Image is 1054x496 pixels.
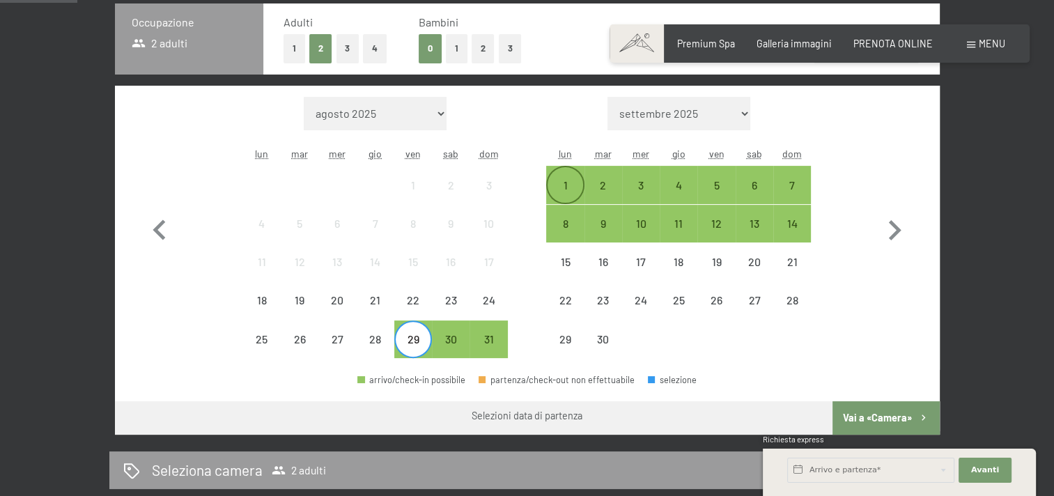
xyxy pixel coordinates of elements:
[546,281,584,319] div: Mon Sep 22 2025
[394,205,432,242] div: Fri Aug 08 2025
[832,401,939,435] button: Vai a «Camera»
[763,435,824,444] span: Richiesta express
[132,15,247,30] h3: Occupazione
[132,36,188,51] span: 2 adulti
[405,148,421,160] abbr: venerdì
[623,218,658,253] div: 10
[318,320,356,358] div: Wed Aug 27 2025
[736,281,773,319] div: partenza/check-out non effettuabile
[433,180,468,215] div: 2
[281,243,318,281] div: Tue Aug 12 2025
[470,166,507,203] div: partenza/check-out non effettuabile
[358,218,393,253] div: 7
[584,243,622,281] div: partenza/check-out non effettuabile
[291,148,308,160] abbr: martedì
[357,205,394,242] div: Thu Aug 07 2025
[737,295,772,330] div: 27
[394,281,432,319] div: Fri Aug 22 2025
[282,256,317,291] div: 12
[394,320,432,358] div: partenza/check-out possibile
[318,243,356,281] div: Wed Aug 13 2025
[394,243,432,281] div: partenza/check-out non effettuabile
[959,458,1012,483] button: Avanti
[433,295,468,330] div: 23
[661,295,696,330] div: 25
[584,205,622,242] div: partenza/check-out possibile
[309,34,332,63] button: 2
[243,205,281,242] div: partenza/check-out non effettuabile
[499,34,522,63] button: 3
[432,166,470,203] div: partenza/check-out non effettuabile
[586,256,621,291] div: 16
[472,409,582,423] div: Selezioni data di partenza
[782,148,802,160] abbr: domenica
[737,218,772,253] div: 13
[394,205,432,242] div: partenza/check-out non effettuabile
[584,243,622,281] div: Tue Sep 16 2025
[757,38,832,49] a: Galleria immagini
[470,281,507,319] div: partenza/check-out non effettuabile
[471,334,506,369] div: 31
[622,243,660,281] div: Wed Sep 17 2025
[281,320,318,358] div: partenza/check-out non effettuabile
[548,295,582,330] div: 22
[432,243,470,281] div: partenza/check-out non effettuabile
[470,281,507,319] div: Sun Aug 24 2025
[281,205,318,242] div: Tue Aug 05 2025
[318,243,356,281] div: partenza/check-out non effettuabile
[243,205,281,242] div: Mon Aug 04 2025
[470,205,507,242] div: partenza/check-out non effettuabile
[775,295,809,330] div: 28
[281,281,318,319] div: partenza/check-out non effettuabile
[433,218,468,253] div: 9
[357,320,394,358] div: Thu Aug 28 2025
[358,256,393,291] div: 14
[697,281,735,319] div: Fri Sep 26 2025
[282,295,317,330] div: 19
[736,281,773,319] div: Sat Sep 27 2025
[357,281,394,319] div: Thu Aug 21 2025
[736,205,773,242] div: Sat Sep 13 2025
[660,205,697,242] div: Thu Sep 11 2025
[661,218,696,253] div: 11
[329,148,346,160] abbr: mercoledì
[470,243,507,281] div: Sun Aug 17 2025
[622,243,660,281] div: partenza/check-out non effettuabile
[546,320,584,358] div: Mon Sep 29 2025
[586,295,621,330] div: 23
[660,166,697,203] div: partenza/check-out possibile
[623,256,658,291] div: 17
[432,281,470,319] div: Sat Aug 23 2025
[622,166,660,203] div: partenza/check-out possibile
[432,281,470,319] div: partenza/check-out non effettuabile
[282,218,317,253] div: 5
[546,281,584,319] div: partenza/check-out non effettuabile
[622,205,660,242] div: Wed Sep 10 2025
[584,320,622,358] div: partenza/check-out non effettuabile
[660,205,697,242] div: partenza/check-out possibile
[139,97,180,359] button: Mese precedente
[394,281,432,319] div: partenza/check-out non effettuabile
[773,205,811,242] div: Sun Sep 14 2025
[243,243,281,281] div: Mon Aug 11 2025
[446,34,467,63] button: 1
[773,281,811,319] div: Sun Sep 28 2025
[243,281,281,319] div: partenza/check-out non effettuabile
[546,205,584,242] div: partenza/check-out possibile
[548,334,582,369] div: 29
[699,218,734,253] div: 12
[546,243,584,281] div: partenza/check-out non effettuabile
[394,320,432,358] div: Fri Aug 29 2025
[747,148,762,160] abbr: sabato
[546,166,584,203] div: partenza/check-out possibile
[320,256,355,291] div: 13
[736,205,773,242] div: partenza/check-out possibile
[773,166,811,203] div: Sun Sep 07 2025
[677,38,735,49] a: Premium Spa
[470,243,507,281] div: partenza/check-out non effettuabile
[548,256,582,291] div: 15
[443,148,458,160] abbr: sabato
[622,281,660,319] div: Wed Sep 24 2025
[773,243,811,281] div: partenza/check-out non effettuabile
[971,465,999,476] span: Avanti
